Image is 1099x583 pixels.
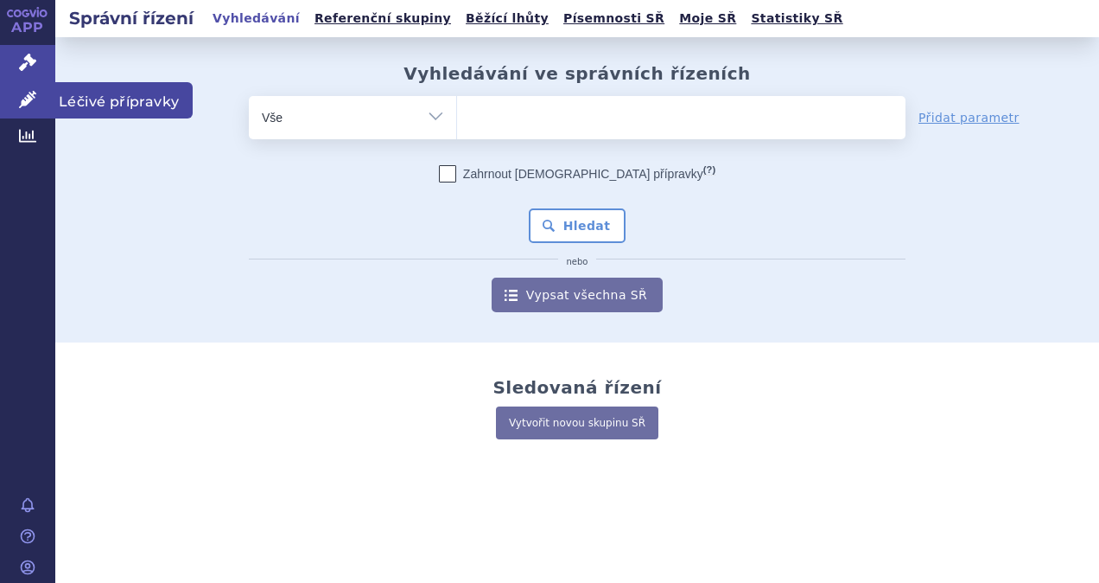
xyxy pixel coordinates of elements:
abbr: (?) [703,164,715,176]
span: Léčivé přípravky [55,82,193,119]
button: Hledat [529,208,626,243]
a: Moje SŘ [674,7,741,30]
a: Běžící lhůty [461,7,554,30]
a: Statistiky SŘ [746,7,848,30]
label: Zahrnout [DEMOGRAPHIC_DATA] přípravky [439,165,715,183]
h2: Vyhledávání ve správních řízeních [403,63,751,84]
a: Písemnosti SŘ [558,7,670,30]
i: nebo [558,257,597,267]
a: Vyhledávání [207,7,305,30]
a: Referenční skupiny [309,7,456,30]
a: Vypsat všechna SŘ [492,278,663,312]
h2: Sledovaná řízení [492,377,661,398]
a: Vytvořit novou skupinu SŘ [496,407,658,439]
a: Přidat parametr [918,109,1020,126]
h2: Správní řízení [55,6,207,30]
